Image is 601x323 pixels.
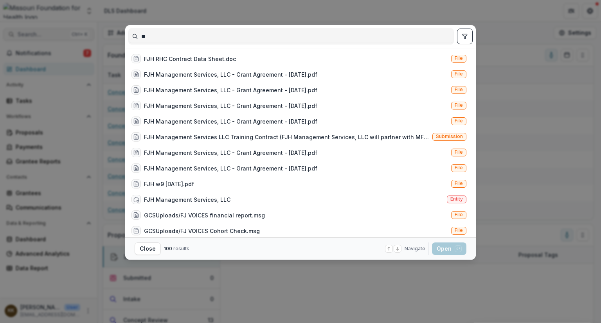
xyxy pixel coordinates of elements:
span: Entity [450,196,463,202]
div: FJH Management Services, LLC - Grant Agreement - [DATE].pdf [144,164,317,172]
span: File [455,165,463,170]
span: Submission [436,134,463,139]
button: Close [135,242,161,255]
div: FJH Management Services, LLC - Grant Agreement - [DATE].pdf [144,102,317,110]
span: 100 [164,246,172,251]
button: toggle filters [457,29,473,44]
span: File [455,228,463,233]
span: File [455,56,463,61]
div: FJH Management Services LLC Training Contract (FJH Management Services, LLC will partner with MFH... [144,133,429,141]
span: Navigate [405,245,425,252]
span: File [455,87,463,92]
div: FJH Management Services, LLC [144,196,230,204]
div: FJH RHC Contract Data Sheet.doc [144,55,236,63]
div: FJH Management Services, LLC - Grant Agreement - [DATE].pdf [144,70,317,79]
div: GCSUploads/FJ VOICES Cohort Check.msg [144,227,260,235]
span: results [173,246,189,251]
span: File [455,102,463,108]
span: File [455,149,463,155]
div: FJH Management Services, LLC - Grant Agreement - [DATE].pdf [144,117,317,126]
span: File [455,212,463,217]
div: FJH Management Services, LLC - Grant Agreement - [DATE].pdf [144,149,317,157]
div: GCSUploads/FJ VOICES financial report.msg [144,211,265,219]
span: File [455,71,463,77]
div: FJH w9 [DATE].pdf [144,180,194,188]
div: FJH Management Services, LLC - Grant Agreement - [DATE].pdf [144,86,317,94]
span: File [455,118,463,124]
button: Open [432,242,466,255]
span: File [455,181,463,186]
